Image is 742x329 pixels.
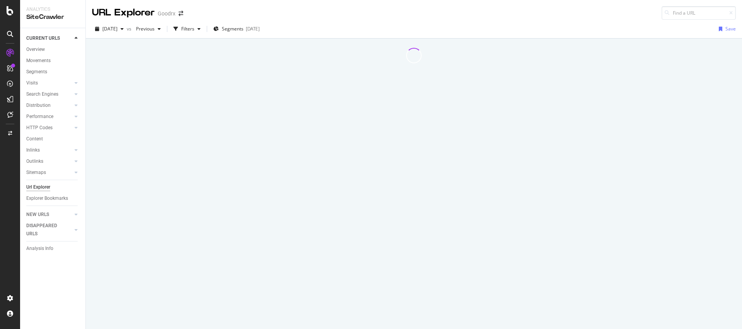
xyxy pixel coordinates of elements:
[26,46,80,54] a: Overview
[26,245,53,253] div: Analysis Info
[26,57,80,65] a: Movements
[26,135,80,143] a: Content
[92,6,155,19] div: URL Explorer
[26,57,51,65] div: Movements
[26,46,45,54] div: Overview
[26,124,72,132] a: HTTP Codes
[26,135,43,143] div: Content
[26,211,72,219] a: NEW URLS
[26,90,72,98] a: Search Engines
[26,194,80,202] a: Explorer Bookmarks
[92,23,127,35] button: [DATE]
[222,25,243,32] span: Segments
[133,23,164,35] button: Previous
[127,25,133,32] span: vs
[26,211,49,219] div: NEW URLS
[26,146,72,154] a: Inlinks
[26,34,72,42] a: CURRENT URLS
[26,169,46,177] div: Sitemaps
[26,194,68,202] div: Explorer Bookmarks
[26,245,80,253] a: Analysis Info
[26,222,65,238] div: DISAPPEARED URLS
[133,25,155,32] span: Previous
[725,25,736,32] div: Save
[26,79,72,87] a: Visits
[26,34,60,42] div: CURRENT URLS
[181,25,194,32] div: Filters
[26,113,53,121] div: Performance
[26,68,47,76] div: Segments
[716,23,736,35] button: Save
[26,68,80,76] a: Segments
[210,23,263,35] button: Segments[DATE]
[26,13,79,22] div: SiteCrawler
[26,157,72,165] a: Outlinks
[26,222,72,238] a: DISAPPEARED URLS
[26,146,40,154] div: Inlinks
[246,25,260,32] div: [DATE]
[26,101,72,110] a: Distribution
[26,169,72,177] a: Sitemaps
[26,124,53,132] div: HTTP Codes
[26,101,51,110] div: Distribution
[26,90,58,98] div: Search Engines
[26,6,79,13] div: Analytics
[26,183,50,191] div: Url Explorer
[26,183,80,191] a: Url Explorer
[26,79,38,87] div: Visits
[102,25,117,32] span: 2025 Sep. 5th
[662,6,736,20] input: Find a URL
[158,10,175,17] div: Goodrx
[170,23,204,35] button: Filters
[26,113,72,121] a: Performance
[26,157,43,165] div: Outlinks
[179,11,183,16] div: arrow-right-arrow-left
